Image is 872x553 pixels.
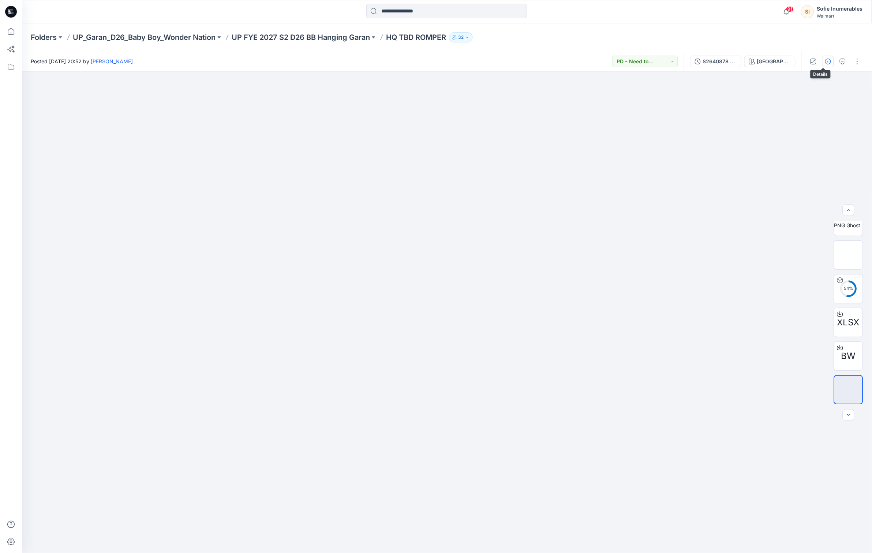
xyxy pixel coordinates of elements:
a: UP_Garan_D26_Baby Boy_Wonder Nation [73,32,216,42]
p: HQ TBD ROMPER [386,32,446,42]
button: 32 [449,32,473,42]
div: [GEOGRAPHIC_DATA] [757,57,791,66]
div: Sofie Inumerables [817,4,863,13]
img: FRONT PNG Ghost [834,214,863,229]
a: Folders [31,32,57,42]
button: [GEOGRAPHIC_DATA] [744,56,796,67]
div: S2640878 - ROMPER [DATE] [703,57,737,66]
span: 91 [786,6,794,12]
a: [PERSON_NAME] [91,58,133,64]
a: UP FYE 2027 S2 D26 BB Hanging Garan [232,32,370,42]
span: Posted [DATE] 20:52 by [31,57,133,65]
div: SI [801,5,814,18]
div: 54 % [840,285,857,292]
button: S2640878 - ROMPER [DATE] [690,56,741,67]
p: 32 [458,33,464,41]
span: BW [841,350,856,363]
span: XLSX [838,316,860,329]
button: Details [822,56,834,67]
div: Walmart [817,13,863,19]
